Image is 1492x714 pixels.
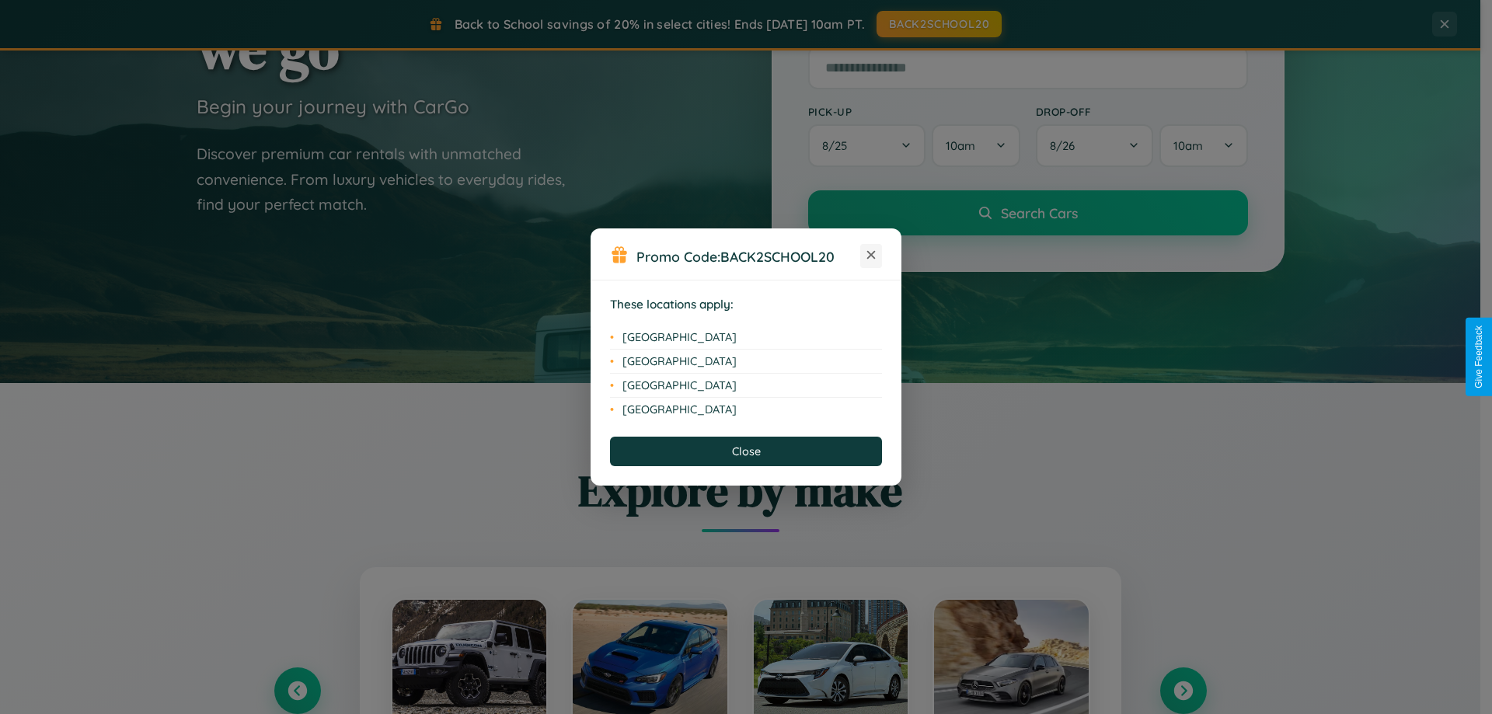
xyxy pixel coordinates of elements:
div: Give Feedback [1473,326,1484,388]
strong: These locations apply: [610,297,734,312]
li: [GEOGRAPHIC_DATA] [610,398,882,421]
b: BACK2SCHOOL20 [720,248,835,265]
h3: Promo Code: [636,248,860,265]
li: [GEOGRAPHIC_DATA] [610,326,882,350]
li: [GEOGRAPHIC_DATA] [610,374,882,398]
li: [GEOGRAPHIC_DATA] [610,350,882,374]
button: Close [610,437,882,466]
